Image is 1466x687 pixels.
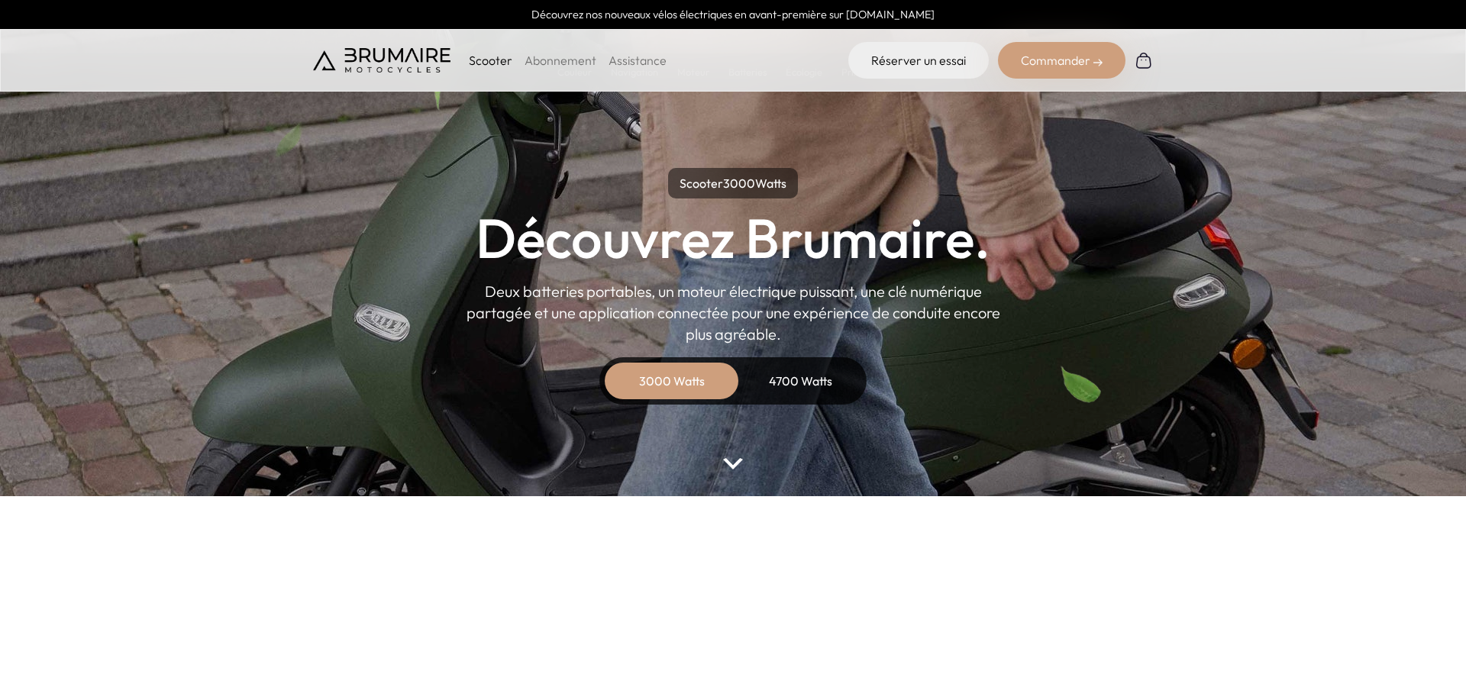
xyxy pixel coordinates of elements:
div: 3000 Watts [611,363,733,399]
p: Scooter Watts [668,168,798,198]
img: Brumaire Motocycles [313,48,450,73]
a: Réserver un essai [848,42,989,79]
p: Scooter [469,51,512,69]
a: Assistance [609,53,667,68]
div: Commander [998,42,1125,79]
img: Panier [1135,51,1153,69]
h1: Découvrez Brumaire. [476,211,990,266]
img: arrow-bottom.png [723,458,743,469]
p: Deux batteries portables, un moteur électrique puissant, une clé numérique partagée et une applic... [466,281,1000,345]
div: 4700 Watts [739,363,861,399]
span: 3000 [723,176,755,191]
a: Abonnement [525,53,596,68]
img: right-arrow-2.png [1093,58,1103,67]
